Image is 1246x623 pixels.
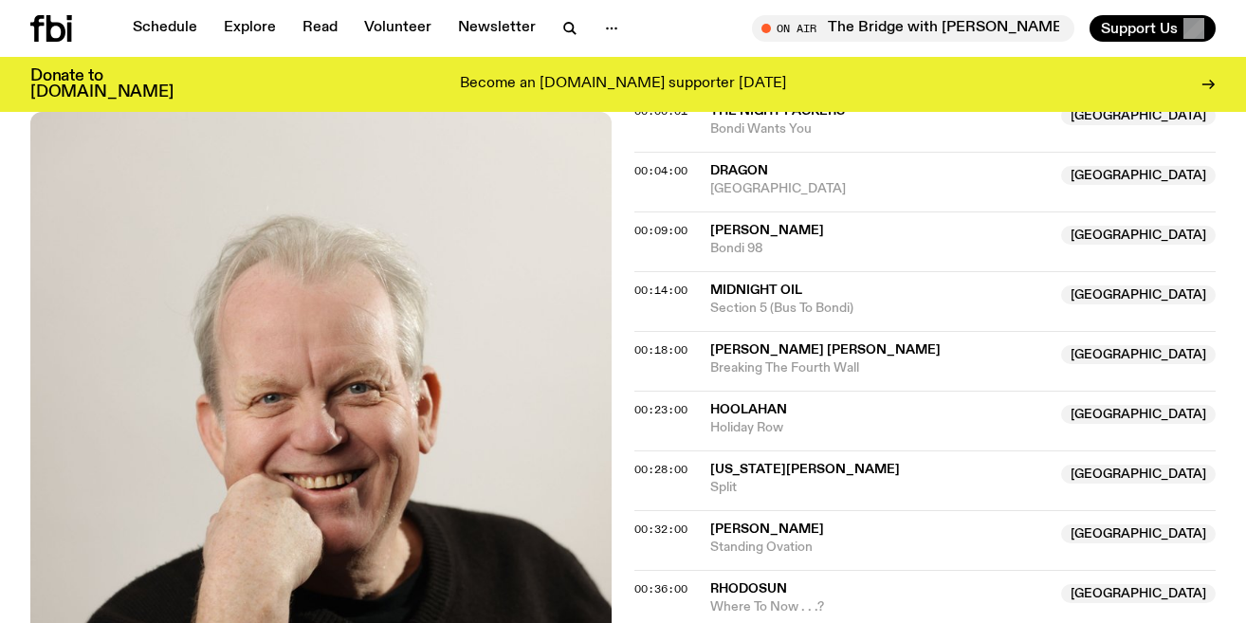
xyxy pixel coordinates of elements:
[634,522,687,537] span: 00:32:00
[634,581,687,596] span: 00:36:00
[634,584,687,595] button: 00:36:00
[1061,584,1216,603] span: [GEOGRAPHIC_DATA]
[30,68,174,101] h3: Donate to [DOMAIN_NAME]
[634,106,687,117] button: 00:00:01
[121,15,209,42] a: Schedule
[710,582,787,596] span: RhodoSun
[710,300,1050,318] span: Section 5 (Bus To Bondi)
[710,284,802,297] span: Midnight Oil
[710,463,900,476] span: [US_STATE][PERSON_NAME]
[710,419,1050,437] span: Holiday Row
[353,15,443,42] a: Volunteer
[1061,106,1216,125] span: [GEOGRAPHIC_DATA]
[710,539,1050,557] span: Standing Ovation
[634,465,687,475] button: 00:28:00
[1061,405,1216,424] span: [GEOGRAPHIC_DATA]
[212,15,287,42] a: Explore
[634,524,687,535] button: 00:32:00
[634,163,687,178] span: 00:04:00
[710,359,1050,377] span: Breaking The Fourth Wall
[710,224,824,237] span: [PERSON_NAME]
[634,223,687,238] span: 00:09:00
[634,402,687,417] span: 00:23:00
[752,15,1074,42] button: On AirThe Bridge with [PERSON_NAME]
[1090,15,1216,42] button: Support Us
[634,283,687,298] span: 00:14:00
[710,343,941,357] span: [PERSON_NAME] [PERSON_NAME]
[634,285,687,296] button: 00:14:00
[710,120,1050,138] span: Bondi Wants You
[710,403,787,416] span: Hoolahan
[710,164,768,177] span: Dragon
[634,166,687,176] button: 00:04:00
[634,462,687,477] span: 00:28:00
[1061,345,1216,364] span: [GEOGRAPHIC_DATA]
[634,226,687,236] button: 00:09:00
[1061,465,1216,484] span: [GEOGRAPHIC_DATA]
[710,240,1050,258] span: Bondi 98
[291,15,349,42] a: Read
[710,598,1050,616] span: Where To Now . . .?
[1061,524,1216,543] span: [GEOGRAPHIC_DATA]
[447,15,547,42] a: Newsletter
[634,342,687,357] span: 00:18:00
[710,180,1050,198] span: [GEOGRAPHIC_DATA]
[634,405,687,415] button: 00:23:00
[460,76,786,93] p: Become an [DOMAIN_NAME] supporter [DATE]
[1061,226,1216,245] span: [GEOGRAPHIC_DATA]
[1101,20,1178,37] span: Support Us
[634,345,687,356] button: 00:18:00
[710,479,1050,497] span: Split
[710,522,824,536] span: [PERSON_NAME]
[1061,166,1216,185] span: [GEOGRAPHIC_DATA]
[1061,285,1216,304] span: [GEOGRAPHIC_DATA]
